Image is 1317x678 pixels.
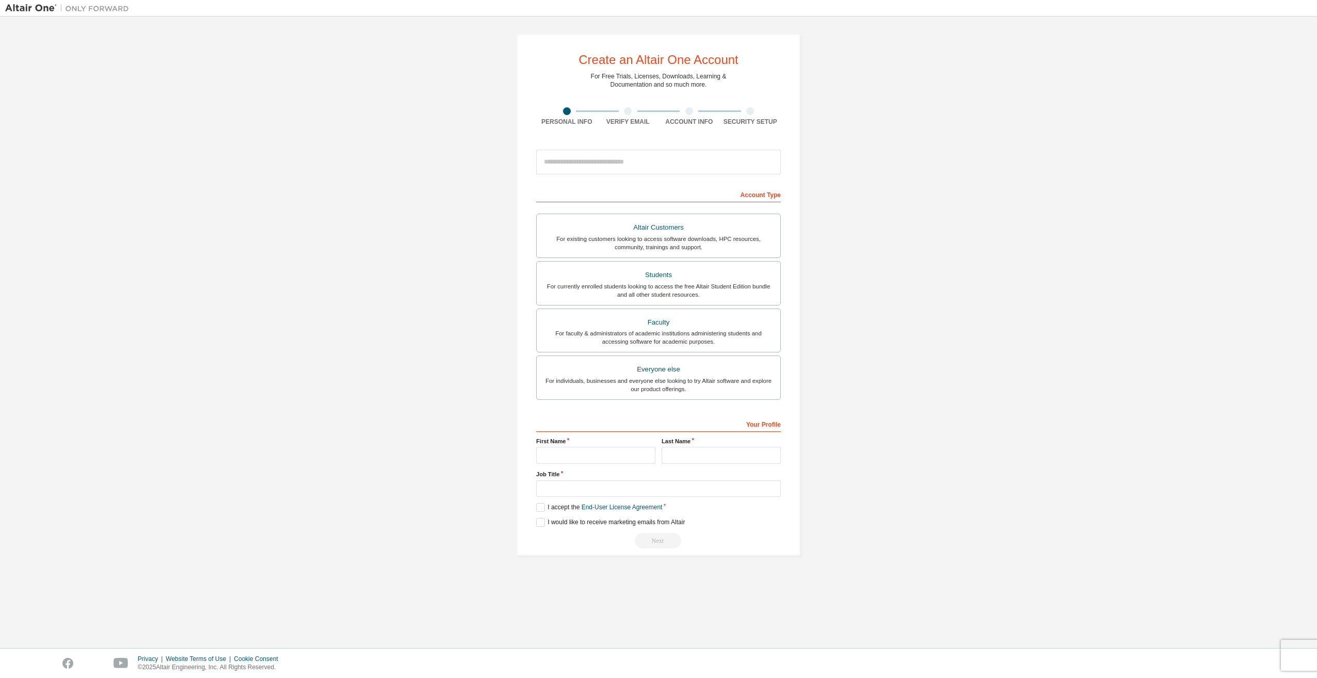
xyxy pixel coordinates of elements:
label: Last Name [662,437,781,445]
div: For individuals, businesses and everyone else looking to try Altair software and explore our prod... [543,377,774,393]
div: Privacy [138,655,166,663]
label: I accept the [536,503,662,512]
p: © 2025 Altair Engineering, Inc. All Rights Reserved. [138,663,284,672]
img: facebook.svg [62,658,73,669]
img: youtube.svg [114,658,129,669]
img: Altair One [5,3,134,13]
div: Create an Altair One Account [579,54,738,66]
div: For Free Trials, Licenses, Downloads, Learning & Documentation and so much more. [591,72,727,89]
div: Verify Email [598,118,659,126]
div: For existing customers looking to access software downloads, HPC resources, community, trainings ... [543,235,774,251]
div: Account Info [658,118,720,126]
div: Account Type [536,186,781,202]
div: Website Terms of Use [166,655,234,663]
label: First Name [536,437,655,445]
div: For currently enrolled students looking to access the free Altair Student Edition bundle and all ... [543,282,774,299]
div: Security Setup [720,118,781,126]
div: Your Profile [536,415,781,432]
div: Read and acccept EULA to continue [536,533,781,548]
div: Students [543,268,774,282]
div: Everyone else [543,362,774,377]
label: Job Title [536,470,781,478]
div: Faculty [543,315,774,330]
a: End-User License Agreement [582,504,663,511]
div: For faculty & administrators of academic institutions administering students and accessing softwa... [543,329,774,346]
div: Personal Info [536,118,598,126]
div: Altair Customers [543,220,774,235]
div: Cookie Consent [234,655,284,663]
label: I would like to receive marketing emails from Altair [536,518,685,527]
